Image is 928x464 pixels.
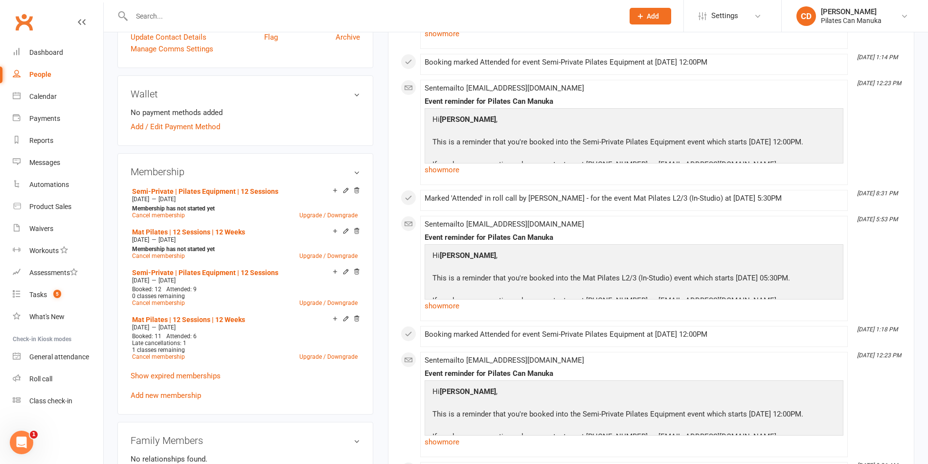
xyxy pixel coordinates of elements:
span: Add [647,12,659,20]
li: No payment methods added [131,107,360,118]
div: Roll call [29,375,52,383]
a: Mat Pilates | 12 Sessions | 12 Weeks [132,316,245,324]
a: show more [425,435,843,449]
a: Add new membership [131,391,201,400]
a: Upgrade / Downgrade [299,353,358,360]
a: Automations [13,174,103,196]
h3: Wallet [131,89,360,99]
p: This is a reminder that you're booked into the Mat Pilates L2/3 (In-Studio) event which starts [D... [430,272,792,286]
span: [DATE] [158,236,176,243]
p: If you have any questions please contact us at [PHONE_NUMBER] or [EMAIL_ADDRESS][DOMAIN_NAME]. [430,159,806,173]
i: [DATE] 1:14 PM [857,54,898,61]
div: People [29,70,51,78]
i: [DATE] 5:53 PM [857,216,898,223]
div: Event reminder for Pilates Can Manuka [425,233,843,242]
div: — [130,236,360,244]
span: 5 [53,290,61,298]
div: Calendar [29,93,57,100]
a: Tasks 5 [13,284,103,306]
a: Roll call [13,368,103,390]
strong: [PERSON_NAME] [440,387,496,396]
div: Automations [29,181,69,188]
a: Cancel membership [132,253,185,259]
div: Assessments [29,269,78,277]
a: Product Sales [13,196,103,218]
span: 1 [30,431,38,439]
iframe: Intercom live chat [10,431,33,454]
a: Archive [336,31,360,43]
strong: Membership has not started yet [132,246,215,253]
a: Flag [264,31,278,43]
a: General attendance kiosk mode [13,346,103,368]
div: CD [796,6,816,26]
span: 1 classes remaining [132,347,185,353]
a: Cancel membership [132,353,185,360]
a: Mat Pilates | 12 Sessions | 12 Weeks [132,228,245,236]
span: Sent email to [EMAIL_ADDRESS][DOMAIN_NAME] [425,356,584,365]
p: This is a reminder that you're booked into the Semi-Private Pilates Equipment event which starts ... [430,136,806,150]
div: — [130,277,360,284]
a: Cancel membership [132,300,185,306]
a: Payments [13,108,103,130]
div: Pilates Can Manuka [821,16,882,25]
a: Cancel membership [132,212,185,219]
span: [DATE] [132,277,149,284]
a: Dashboard [13,42,103,64]
div: Marked 'Attended' in roll call by [PERSON_NAME] - for the event Mat Pilates L2/3 (In-Studio) at [... [425,194,843,203]
a: Messages [13,152,103,174]
input: Search... [129,9,617,23]
i: [DATE] 8:31 PM [857,190,898,197]
i: [DATE] 12:23 PM [857,80,901,87]
a: show more [425,163,843,177]
button: Add [630,8,671,24]
div: Event reminder for Pilates Can Manuka [425,97,843,106]
div: Late cancellations: 1 [132,340,358,347]
div: — [130,324,360,331]
a: Reports [13,130,103,152]
div: Booking marked Attended for event Semi-Private Pilates Equipment at [DATE] 12:00PM [425,330,843,339]
a: Semi-Private | Pilates Equipment | 12 Sessions [132,187,278,195]
a: Show expired memberships [131,371,221,380]
div: Workouts [29,247,59,255]
span: Booked: 12 [132,286,161,293]
a: What's New [13,306,103,328]
div: Waivers [29,225,53,232]
div: Payments [29,115,60,122]
p: Hi , [430,250,792,264]
span: [DATE] [158,196,176,203]
div: Event reminder for Pilates Can Manuka [425,370,843,378]
p: This is a reminder that you're booked into the Semi-Private Pilates Equipment event which starts ... [430,408,806,422]
h3: Family Members [131,435,360,446]
a: Clubworx [12,10,36,34]
div: Tasks [29,291,47,299]
a: Update Contact Details [131,31,206,43]
span: Booked: 11 [132,333,161,340]
i: [DATE] 12:23 PM [857,352,901,359]
a: show more [425,299,843,313]
a: Semi-Private | Pilates Equipment | 12 Sessions [132,269,278,277]
p: Hi , [430,114,806,128]
a: People [13,64,103,86]
span: [DATE] [132,236,149,243]
div: [PERSON_NAME] [821,7,882,16]
a: Waivers [13,218,103,240]
a: show more [425,27,843,41]
div: Class check-in [29,397,72,405]
a: Manage Comms Settings [131,43,213,55]
strong: [PERSON_NAME] [440,251,496,260]
div: Dashboard [29,48,63,56]
div: General attendance [29,353,89,361]
i: [DATE] 1:18 PM [857,326,898,333]
a: Add / Edit Payment Method [131,121,220,133]
p: If you have any questions please contact us at [PHONE_NUMBER] or [EMAIL_ADDRESS][DOMAIN_NAME]. [430,431,806,445]
div: Booking marked Attended for event Semi-Private Pilates Equipment at [DATE] 12:00PM [425,58,843,67]
span: [DATE] [132,324,149,331]
h3: Membership [131,166,360,177]
span: Sent email to [EMAIL_ADDRESS][DOMAIN_NAME] [425,220,584,229]
a: Upgrade / Downgrade [299,300,358,306]
div: Reports [29,137,53,144]
span: Attended: 6 [166,333,197,340]
a: Class kiosk mode [13,390,103,412]
p: Hi , [430,386,806,400]
span: [DATE] [132,196,149,203]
